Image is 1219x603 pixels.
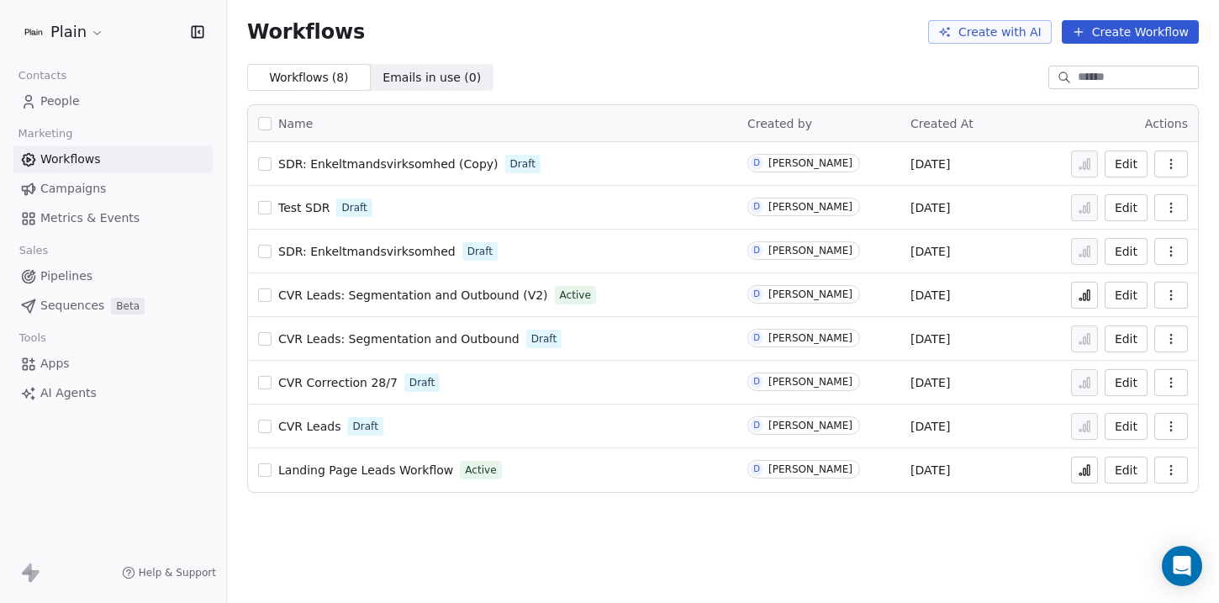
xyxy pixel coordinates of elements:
button: Edit [1105,413,1148,440]
span: Draft [409,375,435,390]
div: [PERSON_NAME] [768,420,852,431]
span: CVR Correction 28/7 [278,376,398,389]
a: Help & Support [122,566,216,579]
button: Edit [1105,151,1148,177]
div: [PERSON_NAME] [768,288,852,300]
span: Workflows [247,20,365,44]
div: D [753,331,760,345]
span: Active [465,463,496,478]
div: [PERSON_NAME] [768,332,852,344]
div: D [753,200,760,214]
button: Edit [1105,457,1148,484]
a: SDR: Enkeltmandsvirksomhed [278,243,456,260]
span: AI Agents [40,384,97,402]
a: Pipelines [13,262,213,290]
span: Beta [111,298,145,315]
button: Create with AI [928,20,1052,44]
a: AI Agents [13,379,213,407]
span: Active [560,288,591,303]
div: D [753,463,760,476]
span: Campaigns [40,180,106,198]
img: Plain-Logo-Tile.png [24,22,44,42]
div: D [753,244,760,257]
div: D [753,419,760,432]
button: Edit [1105,194,1148,221]
div: [PERSON_NAME] [768,245,852,257]
span: CVR Leads: Segmentation and Outbound (V2) [278,288,548,302]
div: D [753,288,760,301]
button: Edit [1105,369,1148,396]
button: Edit [1105,238,1148,265]
span: [DATE] [910,462,950,479]
span: SDR: Enkeltmandsvirksomhed (Copy) [278,157,499,171]
span: Draft [352,419,377,434]
button: Create Workflow [1062,20,1199,44]
a: Test SDR [278,199,330,216]
span: Sales [12,238,55,263]
span: Contacts [11,63,74,88]
span: [DATE] [910,418,950,435]
a: CVR Leads: Segmentation and Outbound [278,331,520,347]
span: Test SDR [278,201,330,214]
span: Tools [12,325,53,351]
span: Draft [510,156,536,172]
button: Edit [1105,325,1148,352]
span: Workflows [40,151,101,168]
a: Landing Page Leads Workflow [278,462,453,479]
span: Draft [341,200,367,215]
span: Emails in use ( 0 ) [383,69,481,87]
a: SDR: Enkeltmandsvirksomhed (Copy) [278,156,499,172]
span: SDR: Enkeltmandsvirksomhed [278,245,456,258]
span: Sequences [40,297,104,315]
span: Pipelines [40,267,92,285]
span: [DATE] [910,156,950,172]
span: [DATE] [910,287,950,304]
div: [PERSON_NAME] [768,201,852,213]
a: CVR Leads: Segmentation and Outbound (V2) [278,287,548,304]
span: [DATE] [910,374,950,391]
span: Help & Support [139,566,216,579]
span: Draft [531,331,557,346]
button: Plain [20,18,108,46]
div: [PERSON_NAME] [768,376,852,388]
div: [PERSON_NAME] [768,463,852,475]
a: Apps [13,350,213,378]
span: Marketing [11,121,80,146]
span: Plain [50,21,87,43]
span: Created At [910,117,974,130]
div: Open Intercom Messenger [1162,546,1202,586]
span: Draft [467,244,493,259]
div: [PERSON_NAME] [768,157,852,169]
button: Edit [1105,282,1148,309]
a: Campaigns [13,175,213,203]
span: Created by [747,117,812,130]
a: SequencesBeta [13,292,213,320]
span: CVR Leads: Segmentation and Outbound [278,332,520,346]
a: CVR Leads [278,418,340,435]
span: Name [278,115,313,133]
div: D [753,156,760,170]
span: Metrics & Events [40,209,140,227]
div: D [753,375,760,389]
span: [DATE] [910,331,950,347]
span: People [40,93,80,110]
a: People [13,87,213,115]
span: [DATE] [910,199,950,216]
span: [DATE] [910,243,950,260]
a: CVR Correction 28/7 [278,374,398,391]
span: Landing Page Leads Workflow [278,463,453,477]
span: Apps [40,355,70,373]
span: Actions [1145,117,1188,130]
a: Workflows [13,145,213,173]
a: Metrics & Events [13,204,213,232]
span: CVR Leads [278,420,340,433]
